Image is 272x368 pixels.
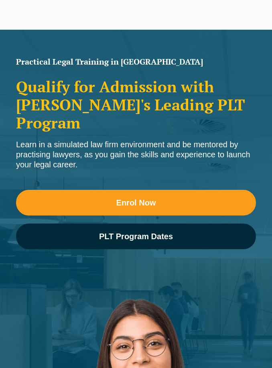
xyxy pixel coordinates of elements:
h1: Practical Legal Training in [GEOGRAPHIC_DATA] [16,58,256,66]
div: Learn in a simulated law firm environment and be mentored by practising lawyers, as you gain the ... [16,140,256,170]
span: Enrol Now [116,199,156,207]
span: PLT Program Dates [99,232,173,240]
a: PLT Program Dates [16,224,256,249]
a: Enrol Now [16,190,256,216]
h2: Qualify for Admission with [PERSON_NAME]'s Leading PLT Program [16,78,256,132]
